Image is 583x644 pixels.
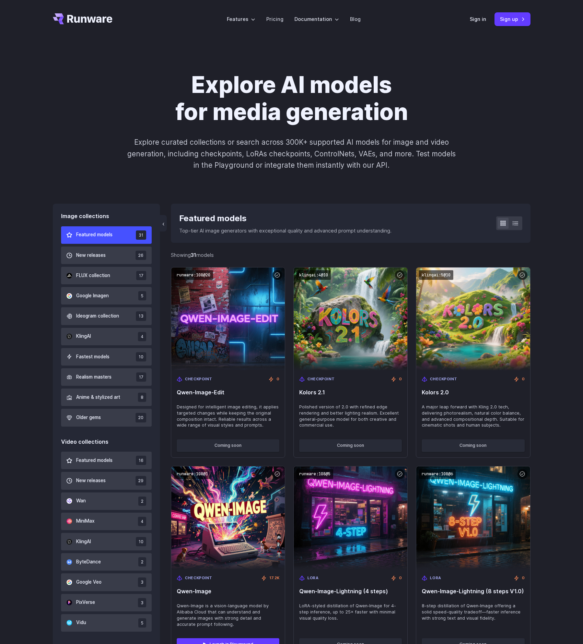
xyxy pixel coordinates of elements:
button: FLUX collection 17 [61,267,152,284]
code: runware:108@1 [174,469,211,479]
strong: 31 [191,252,196,258]
button: MiniMax 4 [61,513,152,530]
span: 17 [136,372,146,382]
span: Checkpoint [430,376,457,382]
button: Google Imagen 5 [61,287,152,305]
span: 10 [136,537,146,546]
label: Features [227,15,255,23]
span: 0 [522,376,525,382]
img: Kolors 2.1 [294,267,407,371]
img: Qwen‑Image-Lightning (4 steps) [294,466,407,570]
button: Featured models 31 [61,226,152,244]
code: klingai:5@10 [419,270,453,280]
div: Image collections [61,212,152,221]
span: 3 [138,577,146,587]
img: Qwen‑Image‑Edit [171,267,285,371]
span: 5 [138,291,146,300]
span: Featured models [76,231,113,239]
button: ByteDance 2 [61,553,152,571]
a: Sign up [494,12,530,26]
a: Blog [350,15,361,23]
span: Polished version of 2.0 with refined edge rendering and better lighting realism. Excellent genera... [299,404,402,429]
span: 5 [138,618,146,628]
button: Coming soon [422,439,524,452]
button: ‹ [160,215,167,231]
span: Qwen‑Image-Lightning (4 steps) [299,588,402,595]
span: Kolors 2.1 [299,389,402,396]
button: Anime & stylized art 8 [61,389,152,406]
span: LoRA [430,575,441,581]
a: Sign in [470,15,486,23]
span: 20 [136,413,146,422]
span: KlingAI [76,538,91,546]
a: Go to / [53,13,113,24]
span: Checkpoint [185,376,212,382]
code: klingai:4@10 [296,270,331,280]
button: Realism masters 17 [61,368,152,386]
button: Coming soon [177,439,279,452]
span: 13 [136,311,146,321]
span: FLUX collection [76,272,110,279]
button: PixVerse 3 [61,594,152,611]
span: Wan [76,497,86,505]
span: ByteDance [76,558,101,566]
span: 10 [136,352,146,361]
span: MiniMax [76,517,94,525]
button: New releases 26 [61,247,152,264]
img: Qwen-Image [171,466,285,570]
span: 17 [136,271,146,280]
span: 17.2K [269,575,279,581]
span: 29 [136,476,146,485]
img: Qwen‑Image-Lightning (8 steps V1.0) [416,466,530,570]
a: Pricing [266,15,283,23]
span: Qwen-Image [177,588,279,595]
button: KlingAI 10 [61,533,152,550]
button: Wan 2 [61,492,152,510]
span: Featured models [76,457,113,464]
span: Checkpoint [307,376,335,382]
span: New releases [76,477,106,485]
img: Kolors 2.0 [416,267,530,371]
span: Checkpoint [185,575,212,581]
p: Top-tier AI image generators with exceptional quality and advanced prompt understanding. [179,227,392,235]
span: New releases [76,252,106,259]
span: 0 [522,575,525,581]
span: 3 [138,598,146,607]
code: runware:108@20 [174,270,213,280]
h1: Explore AI models for media generation [101,71,483,126]
p: Explore curated collections or search across 300K+ supported AI models for image and video genera... [124,136,458,171]
button: Vidu 5 [61,614,152,632]
span: 4 [138,332,146,341]
span: 2 [138,497,146,506]
div: Featured models [179,212,392,225]
span: 8 [138,393,146,402]
span: Qwen‑Image-Lightning (8 steps V1.0) [422,588,524,595]
span: Vidu [76,619,86,627]
div: Showing models [171,251,214,259]
span: Kolors 2.0 [422,389,524,396]
code: runware:108@6 [419,469,456,479]
button: New releases 29 [61,472,152,489]
span: 0 [399,575,402,581]
button: Ideogram collection 13 [61,307,152,325]
span: Qwen‑Image‑Edit [177,389,279,396]
span: 31 [136,230,146,240]
span: 0 [399,376,402,382]
span: Google Imagen [76,292,109,300]
span: 4 [138,517,146,526]
button: Older gems 20 [61,409,152,426]
span: 16 [136,456,146,465]
span: Realism masters [76,373,112,381]
span: Qwen-Image is a vision-language model by Alibaba Cloud that can understand and generate images wi... [177,603,279,628]
span: LoRA-styled distillation of Qwen‑Image for 4-step inference, up to 25× faster with minimal visual... [299,603,402,621]
button: KlingAI 4 [61,328,152,345]
span: 8-step distillation of Qwen‑Image offering a solid speed-quality tradeoff—faster inference with s... [422,603,524,621]
span: Google Veo [76,579,102,586]
button: Coming soon [299,439,402,452]
span: Older gems [76,414,101,421]
div: Video collections [61,438,152,446]
span: Anime & stylized art [76,394,120,401]
span: Fastest models [76,353,109,361]
span: 0 [277,376,279,382]
span: 26 [136,251,146,260]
